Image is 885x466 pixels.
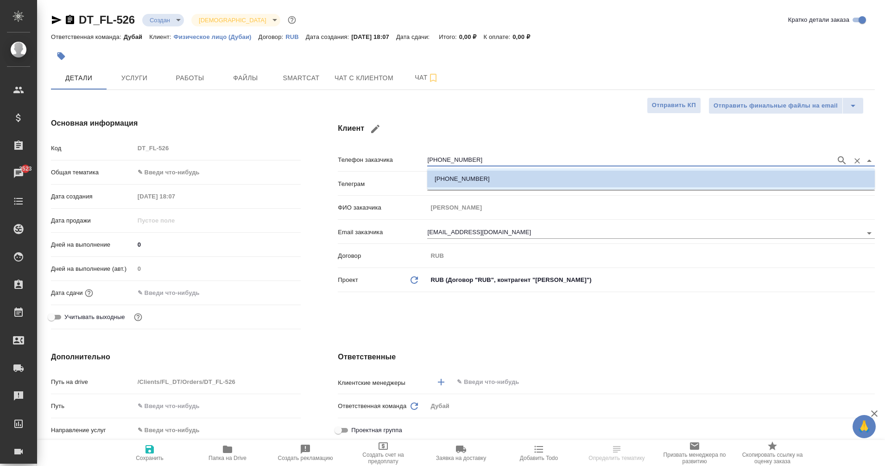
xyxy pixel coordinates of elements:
[405,72,449,83] span: Чат
[2,162,35,185] a: 3523
[13,164,37,173] span: 3523
[209,455,247,461] span: Папка на Drive
[338,155,427,165] p: Телефон заказчика
[189,440,266,466] button: Папка на Drive
[134,214,215,227] input: Пустое поле
[51,168,134,177] p: Общая тематика
[739,452,806,465] span: Скопировать ссылку на оценку заказа
[483,33,512,40] p: К оплате:
[132,311,144,323] button: Выбери, если сб и вс нужно считать рабочими днями для выполнения заказа.
[870,381,872,383] button: Open
[51,264,134,274] p: Дней на выполнение (авт.)
[788,15,849,25] span: Кратко детали заказа
[51,377,134,387] p: Путь на drive
[863,154,876,167] button: Close
[51,144,134,153] p: Код
[647,97,701,114] button: Отправить КП
[439,33,459,40] p: Итого:
[174,32,259,40] a: Физическое лицо (Дубаи)
[835,153,849,167] button: Поиск
[459,33,484,40] p: 0,00 ₽
[149,33,173,40] p: Клиент:
[223,72,268,84] span: Файлы
[191,14,280,26] div: Создан
[134,262,301,275] input: Пустое поле
[79,13,135,26] a: DT_FL-526
[338,351,875,363] h4: Ответственные
[306,33,351,40] p: Дата создания:
[338,275,358,285] p: Проект
[51,33,124,40] p: Ответственная команда:
[661,452,728,465] span: Призвать менеджера по развитию
[51,351,301,363] h4: Дополнительно
[335,72,393,84] span: Чат с клиентом
[863,227,876,240] button: Open
[338,118,875,140] h4: Клиент
[51,426,134,435] p: Направление услуг
[64,313,125,322] span: Учитывать выходные
[351,33,396,40] p: [DATE] 18:07
[708,97,864,114] div: split button
[51,118,301,129] h4: Основная информация
[652,100,696,111] span: Отправить КП
[578,440,656,466] button: Определить тематику
[338,203,427,212] p: ФИО заказчика
[853,415,876,438] button: 🙏
[427,249,875,262] input: Пустое поле
[285,33,306,40] p: RUB
[396,33,432,40] p: Дата сдачи:
[134,286,215,300] input: ✎ Введи что-нибудь
[714,101,838,111] span: Отправить финальные файлы на email
[57,72,101,84] span: Детали
[856,417,872,436] span: 🙏
[134,165,301,180] div: ✎ Введи что-нибудь
[338,402,406,411] p: Ответственная команда
[138,426,290,435] div: ✎ Введи что-нибудь
[436,455,486,461] span: Заявка на доставку
[278,455,333,461] span: Создать рекламацию
[344,440,422,466] button: Создать счет на предоплату
[136,455,164,461] span: Сохранить
[338,378,427,388] p: Клиентские менеджеры
[51,192,134,201] p: Дата создания
[588,455,645,461] span: Определить тематику
[708,97,843,114] button: Отправить финальные файлы на email
[500,440,578,466] button: Добавить Todo
[168,72,212,84] span: Работы
[134,238,301,251] input: ✎ Введи что-нибудь
[851,154,864,167] button: Очистить
[520,455,558,461] span: Добавить Todo
[427,272,875,288] div: RUB (Договор "RUB", контрагент "[PERSON_NAME]")
[456,377,841,388] input: ✎ Введи что-нибудь
[512,33,537,40] p: 0,00 ₽
[174,33,259,40] p: Физическое лицо (Дубаи)
[51,402,134,411] p: Путь
[259,33,286,40] p: Договор:
[147,16,173,24] button: Создан
[51,14,62,26] button: Скопировать ссылку для ЯМессенджера
[656,440,733,466] button: Призвать менеджера по развитию
[428,72,439,83] svg: Подписаться
[83,287,95,299] button: Если добавить услуги и заполнить их объемом, то дата рассчитается автоматически
[338,251,427,261] p: Договор
[338,228,427,237] p: Email заказчика
[134,422,301,438] div: ✎ Введи что-нибудь
[430,371,452,393] button: Добавить менеджера
[338,179,427,189] p: Телеграм
[134,141,301,155] input: Пустое поле
[350,452,417,465] span: Создать счет на предоплату
[286,14,298,26] button: Доп статусы указывают на важность/срочность заказа
[64,14,76,26] button: Скопировать ссылку
[196,16,269,24] button: [DEMOGRAPHIC_DATA]
[134,190,215,203] input: Пустое поле
[351,426,402,435] span: Проектная группа
[279,72,323,84] span: Smartcat
[435,174,490,184] p: [PHONE_NUMBER]
[427,201,875,214] input: Пустое поле
[134,399,301,413] input: ✎ Введи что-нибудь
[51,240,134,249] p: Дней на выполнение
[134,375,301,389] input: Пустое поле
[51,216,134,225] p: Дата продажи
[427,398,875,414] div: Дубай
[266,440,344,466] button: Создать рекламацию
